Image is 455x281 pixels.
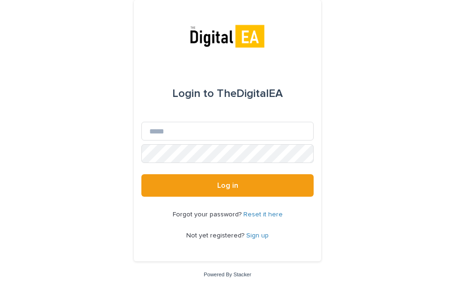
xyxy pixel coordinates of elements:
span: Not yet registered? [186,232,246,239]
a: Powered By Stacker [204,272,251,277]
span: Log in [217,182,238,189]
a: Reset it here [243,211,283,218]
button: Log in [141,174,314,197]
span: Forgot your password? [173,211,243,218]
span: Login to [172,88,214,99]
div: TheDigitalEA [172,81,283,107]
a: Sign up [246,232,269,239]
img: mpnAKsivTWiDOsumdcjk [187,22,268,51]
